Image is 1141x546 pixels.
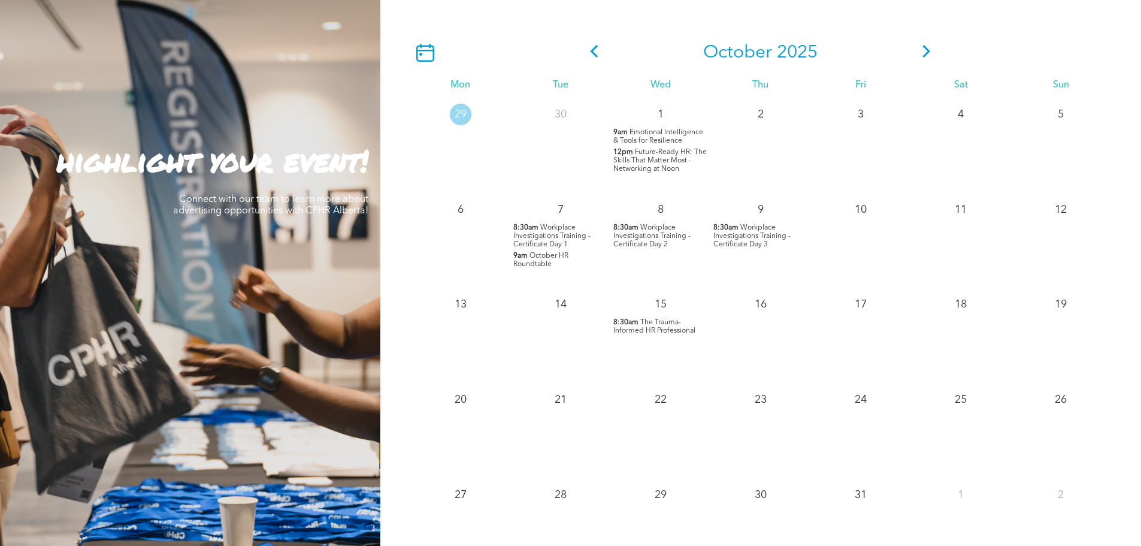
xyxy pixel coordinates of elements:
[550,389,571,411] p: 21
[410,80,510,91] div: Mon
[1050,484,1072,506] p: 2
[950,104,971,125] p: 4
[613,148,633,156] span: 12pm
[950,389,971,411] p: 25
[450,389,471,411] p: 20
[450,484,471,506] p: 27
[811,80,911,91] div: Fri
[650,199,671,221] p: 8
[713,224,739,232] span: 8:30am
[1050,104,1072,125] p: 5
[950,199,971,221] p: 11
[513,252,568,268] span: October HR Roundtable
[750,294,771,315] p: 16
[513,252,528,260] span: 9am
[510,80,610,91] div: Tue
[613,224,638,232] span: 8:30am
[450,294,471,315] p: 13
[777,44,818,62] span: 2025
[613,224,691,248] span: Workplace Investigations Training - Certificate Day 2
[850,104,871,125] p: 3
[550,199,571,221] p: 7
[610,80,710,91] div: Wed
[710,80,810,91] div: Thu
[650,294,671,315] p: 15
[650,484,671,506] p: 29
[613,319,695,334] span: The Trauma-Informed HR Professional
[650,389,671,411] p: 22
[1050,389,1072,411] p: 26
[650,104,671,125] p: 1
[750,484,771,506] p: 30
[1011,80,1111,91] div: Sun
[450,199,471,221] p: 6
[950,484,971,506] p: 1
[57,139,368,182] strong: highlight your event!
[450,104,471,125] p: 29
[703,44,772,62] span: October
[750,389,771,411] p: 23
[850,389,871,411] p: 24
[1050,294,1072,315] p: 19
[750,104,771,125] p: 2
[1050,199,1072,221] p: 12
[750,199,771,221] p: 9
[550,294,571,315] p: 14
[613,149,707,173] span: Future-Ready HR: The Skills That Matter Most - Networking at Noon
[950,294,971,315] p: 18
[613,129,703,144] span: Emotional Intelligence & Tools for Resilience
[550,104,571,125] p: 30
[911,80,1011,91] div: Sat
[713,224,791,248] span: Workplace Investigations Training - Certificate Day 3
[850,484,871,506] p: 31
[173,195,368,216] span: Connect with our team to learn more about advertising opportunities with CPHR Alberta!
[850,199,871,221] p: 10
[613,128,628,137] span: 9am
[613,318,638,327] span: 8:30am
[513,224,538,232] span: 8:30am
[850,294,871,315] p: 17
[550,484,571,506] p: 28
[513,224,591,248] span: Workplace Investigations Training - Certificate Day 1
